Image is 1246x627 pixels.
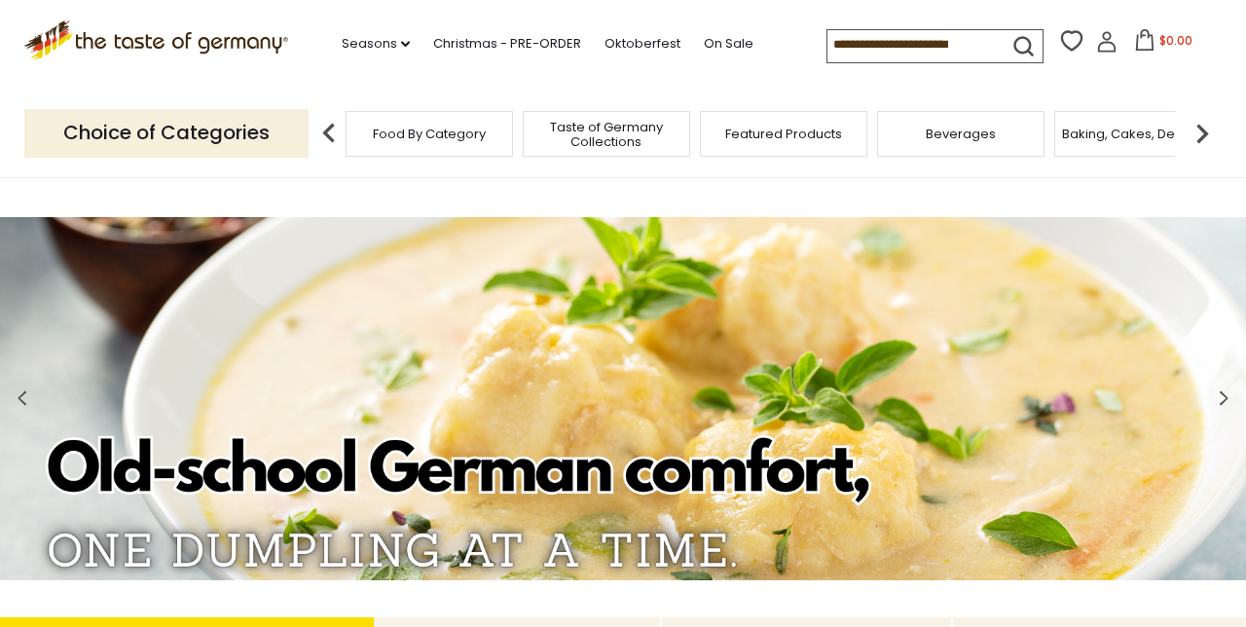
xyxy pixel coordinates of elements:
a: Seasons [342,33,410,55]
a: On Sale [704,33,753,55]
button: $0.00 [1121,29,1204,58]
a: Taste of Germany Collections [529,120,684,149]
img: previous arrow [310,114,348,153]
a: Baking, Cakes, Desserts [1062,127,1213,141]
a: Beverages [926,127,996,141]
p: Choice of Categories [24,109,309,157]
img: next arrow [1183,114,1222,153]
a: Christmas - PRE-ORDER [433,33,581,55]
a: Food By Category [373,127,486,141]
a: Oktoberfest [605,33,680,55]
span: $0.00 [1159,32,1192,49]
a: Featured Products [725,127,842,141]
